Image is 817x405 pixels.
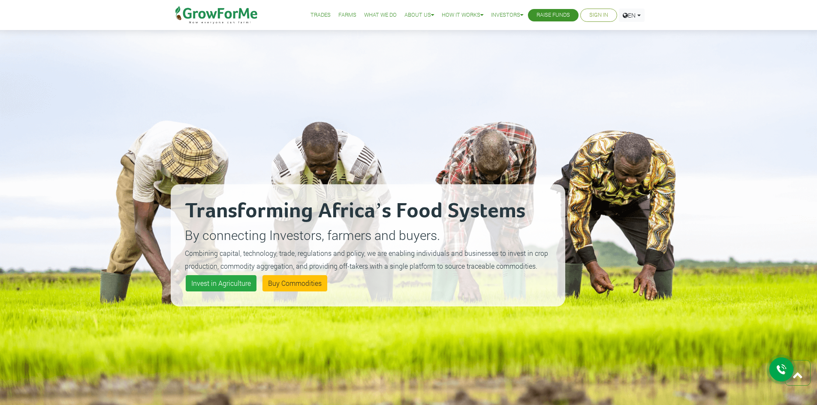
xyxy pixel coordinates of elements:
a: Farms [338,11,356,20]
a: Sign In [589,11,608,20]
a: How it Works [442,11,483,20]
a: Buy Commodities [262,275,327,291]
a: EN [619,9,645,22]
a: What We Do [364,11,397,20]
a: Trades [311,11,331,20]
h2: Transforming Africa’s Food Systems [185,198,551,224]
a: Raise Funds [537,11,570,20]
a: Investors [491,11,523,20]
small: Combining capital, technology, trade, regulations and policy, we are enabling individuals and bus... [185,249,548,270]
a: About Us [404,11,434,20]
p: By connecting Investors, farmers and buyers. [185,225,551,245]
a: Invest in Agriculture [186,275,256,291]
